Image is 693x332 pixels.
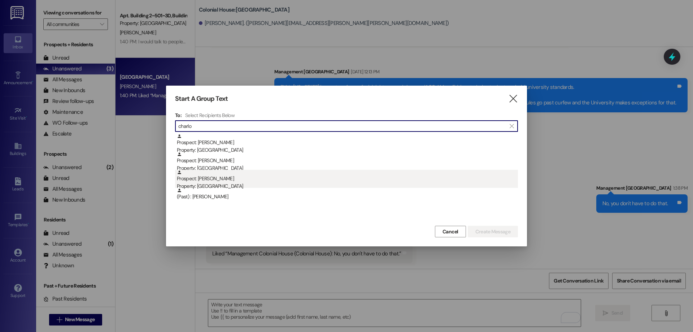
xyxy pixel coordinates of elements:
div: Prospect: [PERSON_NAME] [177,134,518,154]
div: Property: [GEOGRAPHIC_DATA] [177,164,518,172]
button: Cancel [435,226,466,237]
span: Cancel [443,228,458,236]
h3: To: [175,112,182,118]
div: Prospect: [PERSON_NAME]Property: [GEOGRAPHIC_DATA] [175,170,518,188]
button: Create Message [468,226,518,237]
div: Prospect: [PERSON_NAME]Property: [GEOGRAPHIC_DATA] [175,152,518,170]
h4: Select Recipients Below [185,112,235,118]
button: Clear text [506,121,518,131]
h3: Start A Group Text [175,95,228,103]
div: Property: [GEOGRAPHIC_DATA] [177,182,518,190]
div: Prospect: [PERSON_NAME]Property: [GEOGRAPHIC_DATA] [175,134,518,152]
span: Create Message [475,228,510,236]
div: Property: [GEOGRAPHIC_DATA] [177,146,518,154]
input: Search for any contact or apartment [178,121,506,131]
div: Prospect: [PERSON_NAME] [177,170,518,190]
div: (Past) : [PERSON_NAME] [175,188,518,206]
i:  [508,95,518,103]
i:  [510,123,514,129]
div: (Past) : [PERSON_NAME] [177,188,518,201]
div: Prospect: [PERSON_NAME] [177,152,518,172]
